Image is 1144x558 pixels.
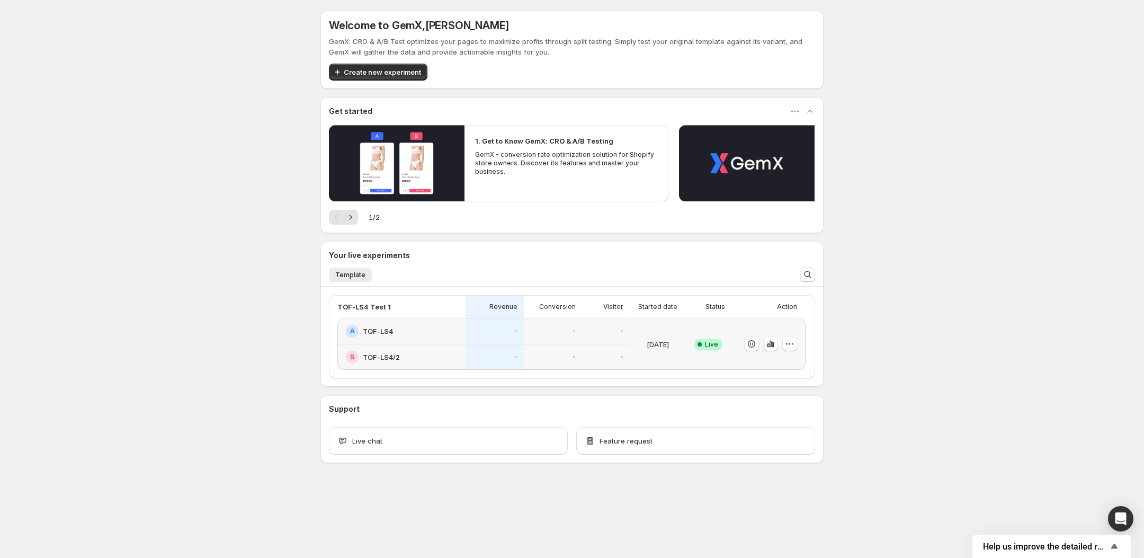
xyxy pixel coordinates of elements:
div: Open Intercom Messenger [1108,506,1133,532]
p: - [620,353,623,361]
p: - [573,353,576,361]
span: Create new experiment [344,67,421,77]
h5: Welcome to GemX [329,19,509,32]
h2: TOF-LS4/2 [363,352,400,362]
button: Play video [679,125,815,201]
h3: Support [329,404,360,414]
p: Action [777,303,797,311]
button: Play video [329,125,464,201]
span: Live [705,340,718,349]
span: Template [335,271,365,279]
p: Visitor [603,303,623,311]
button: Search and filter results [800,267,815,282]
button: Create new experiment [329,64,427,81]
span: Feature request [600,436,653,446]
span: Help us improve the detailed report for A/B campaigns [983,542,1108,552]
nav: Pagination [329,210,358,225]
p: TOF-LS4 Test 1 [337,302,391,312]
span: , [PERSON_NAME] [422,19,509,32]
h2: 1. Get to Know GemX: CRO & A/B Testing [475,136,613,146]
h2: A [350,327,355,335]
p: Revenue [489,303,517,311]
p: Status [705,303,725,311]
button: Show survey - Help us improve the detailed report for A/B campaigns [983,540,1121,553]
button: Next [343,210,358,225]
p: Started date [638,303,677,311]
p: - [620,327,623,335]
p: GemX: CRO & A/B Test optimizes your pages to maximize profits through split testing. Simply test ... [329,36,815,57]
p: - [514,327,517,335]
p: - [514,353,517,361]
span: Live chat [352,436,382,446]
h3: Get started [329,106,372,117]
h2: TOF-LS4 [363,326,393,336]
h3: Your live experiments [329,250,410,261]
p: GemX - conversion rate optimization solution for Shopify store owners. Discover its features and ... [475,150,657,176]
p: - [573,327,576,335]
h2: B [350,353,354,361]
span: 1 / 2 [369,212,380,223]
p: [DATE] [647,339,669,350]
p: Conversion [539,303,576,311]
